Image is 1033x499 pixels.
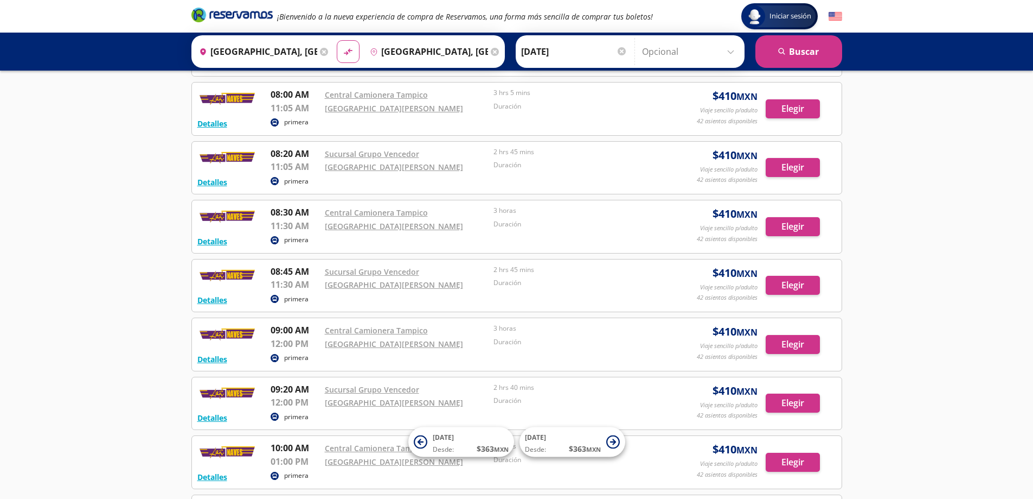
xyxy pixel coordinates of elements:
span: Iniciar sesión [765,11,816,22]
button: [DATE]Desde:$363MXN [519,427,625,457]
p: 11:30 AM [271,219,319,232]
a: [GEOGRAPHIC_DATA][PERSON_NAME] [325,339,463,349]
small: MXN [736,444,758,456]
button: Detalles [197,412,227,424]
button: Buscar [755,35,842,68]
img: RESERVAMOS [197,383,257,405]
p: Duración [493,102,657,111]
p: 11:05 AM [271,102,319,115]
p: 08:20 AM [271,147,319,160]
span: [DATE] [433,433,454,442]
button: English [829,10,842,23]
small: MXN [586,445,601,453]
em: ¡Bienvenido a la nueva experiencia de compra de Reservamos, una forma más sencilla de comprar tus... [277,11,653,22]
p: Duración [493,219,657,229]
span: $ 410 [713,265,758,281]
small: MXN [736,386,758,397]
i: Brand Logo [191,7,273,23]
input: Buscar Destino [365,38,488,65]
p: Duración [493,160,657,170]
span: $ 410 [713,383,758,399]
button: Detalles [197,118,227,129]
input: Buscar Origen [195,38,317,65]
span: $ 363 [477,443,509,454]
p: 12:00 PM [271,396,319,409]
p: 3 horas [493,324,657,333]
span: $ 410 [713,441,758,458]
a: [GEOGRAPHIC_DATA][PERSON_NAME] [325,162,463,172]
p: primera [284,294,309,304]
input: Opcional [642,38,739,65]
p: Duración [493,278,657,288]
p: primera [284,471,309,481]
p: primera [284,412,309,422]
p: 08:45 AM [271,265,319,278]
span: Desde: [433,445,454,454]
button: [DATE]Desde:$363MXN [408,427,514,457]
p: primera [284,353,309,363]
p: 2 hrs 45 mins [493,147,657,157]
p: 42 asientos disponibles [697,175,758,185]
small: MXN [736,150,758,162]
button: Elegir [766,335,820,354]
p: Viaje sencillo p/adulto [700,283,758,292]
a: [GEOGRAPHIC_DATA][PERSON_NAME] [325,103,463,113]
p: Viaje sencillo p/adulto [700,165,758,174]
p: Viaje sencillo p/adulto [700,401,758,410]
p: primera [284,235,309,245]
a: Central Camionera Tampico [325,443,428,453]
p: 3 hrs 5 mins [493,88,657,98]
p: 09:20 AM [271,383,319,396]
p: Duración [493,337,657,347]
button: Elegir [766,276,820,295]
p: Viaje sencillo p/adulto [700,459,758,469]
button: Elegir [766,217,820,236]
small: MXN [736,268,758,280]
p: Duración [493,455,657,465]
p: Viaje sencillo p/adulto [700,224,758,233]
p: 42 asientos disponibles [697,470,758,479]
p: 11:05 AM [271,160,319,173]
p: 42 asientos disponibles [697,235,758,244]
img: RESERVAMOS [197,265,257,287]
a: Central Camionera Tampico [325,90,428,100]
a: Central Camionera Tampico [325,325,428,336]
p: primera [284,176,309,186]
img: RESERVAMOS [197,206,257,228]
button: Detalles [197,294,227,306]
p: 10:00 AM [271,441,319,454]
button: Elegir [766,453,820,472]
a: [GEOGRAPHIC_DATA][PERSON_NAME] [325,280,463,290]
p: 2 hrs 40 mins [493,383,657,393]
small: MXN [736,209,758,220]
p: 08:30 AM [271,206,319,219]
img: RESERVAMOS [197,441,257,463]
span: $ 363 [569,443,601,454]
img: RESERVAMOS [197,88,257,110]
a: [GEOGRAPHIC_DATA][PERSON_NAME] [325,221,463,231]
span: $ 410 [713,88,758,104]
p: 09:00 AM [271,324,319,337]
button: Detalles [197,176,227,188]
span: $ 410 [713,206,758,222]
p: 42 asientos disponibles [697,352,758,362]
a: Sucursal Grupo Vencedor [325,267,419,277]
span: Desde: [525,445,546,454]
a: [GEOGRAPHIC_DATA][PERSON_NAME] [325,457,463,467]
a: Central Camionera Tampico [325,207,428,218]
p: 11:30 AM [271,278,319,291]
p: 08:00 AM [271,88,319,101]
button: Elegir [766,99,820,118]
img: RESERVAMOS [197,147,257,169]
button: Detalles [197,236,227,247]
span: $ 410 [713,147,758,163]
small: MXN [736,326,758,338]
img: RESERVAMOS [197,324,257,345]
p: 3 horas [493,206,657,216]
p: 2 hrs 45 mins [493,265,657,275]
button: Detalles [197,353,227,365]
small: MXN [736,91,758,103]
small: MXN [494,445,509,453]
input: Elegir Fecha [521,38,627,65]
p: 42 asientos disponibles [697,411,758,420]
